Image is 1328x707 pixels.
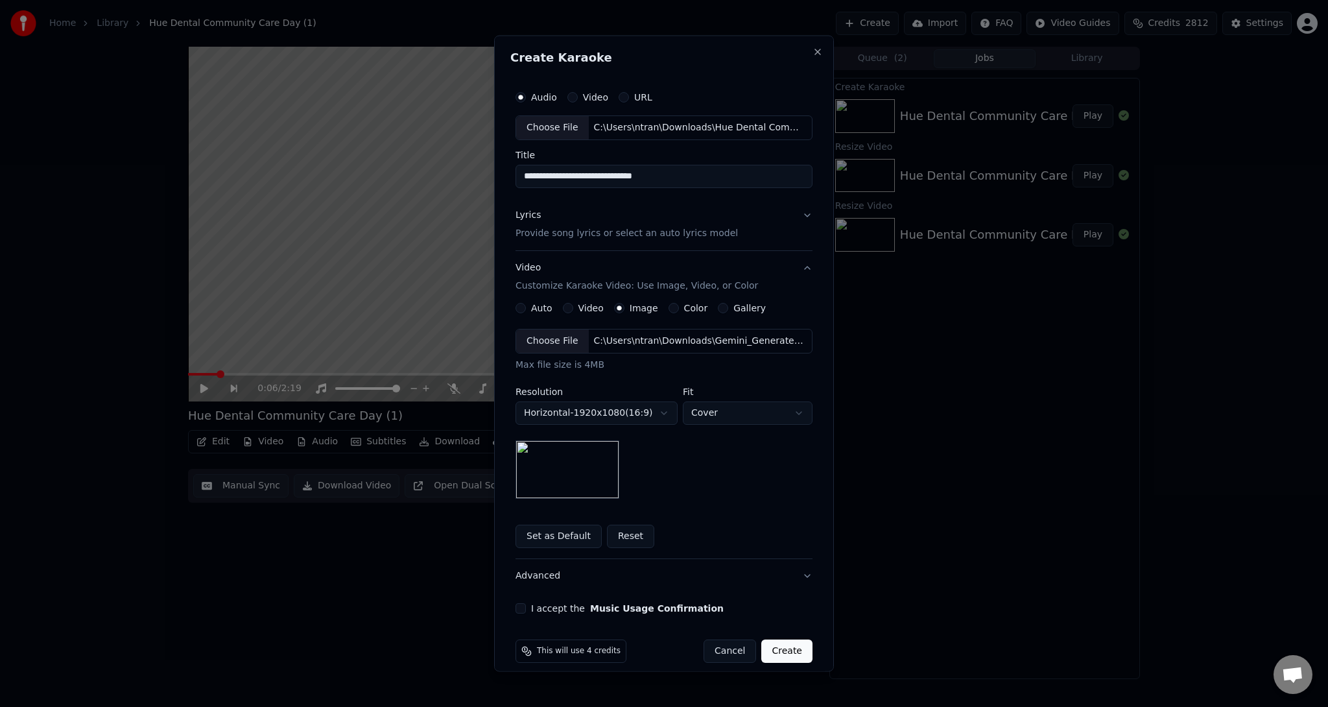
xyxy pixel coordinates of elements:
[634,93,652,102] label: URL
[578,303,604,312] label: Video
[590,603,724,612] button: I accept the
[516,116,589,139] div: Choose File
[516,208,541,221] div: Lyrics
[589,121,809,134] div: C:\Users\ntran\Downloads\Hue Dental Community Care Day (1).mp3
[516,261,758,292] div: Video
[516,524,602,547] button: Set as Default
[630,303,658,312] label: Image
[583,93,608,102] label: Video
[733,303,766,312] label: Gallery
[761,639,812,662] button: Create
[516,387,678,396] label: Resolution
[531,93,557,102] label: Audio
[516,329,589,352] div: Choose File
[537,645,621,656] span: This will use 4 credits
[516,250,812,302] button: VideoCustomize Karaoke Video: Use Image, Video, or Color
[516,198,812,250] button: LyricsProvide song lyrics or select an auto lyrics model
[516,226,738,239] p: Provide song lyrics or select an auto lyrics model
[683,387,812,396] label: Fit
[510,52,818,64] h2: Create Karaoke
[607,524,654,547] button: Reset
[516,302,812,558] div: VideoCustomize Karaoke Video: Use Image, Video, or Color
[589,334,809,347] div: C:\Users\ntran\Downloads\Gemini_Generated_Image_nu06mwnu06mwnu06 copy.jpg
[531,603,724,612] label: I accept the
[516,150,812,159] label: Title
[516,358,812,371] div: Max file size is 4MB
[531,303,552,312] label: Auto
[704,639,756,662] button: Cancel
[684,303,708,312] label: Color
[516,279,758,292] p: Customize Karaoke Video: Use Image, Video, or Color
[516,558,812,592] button: Advanced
